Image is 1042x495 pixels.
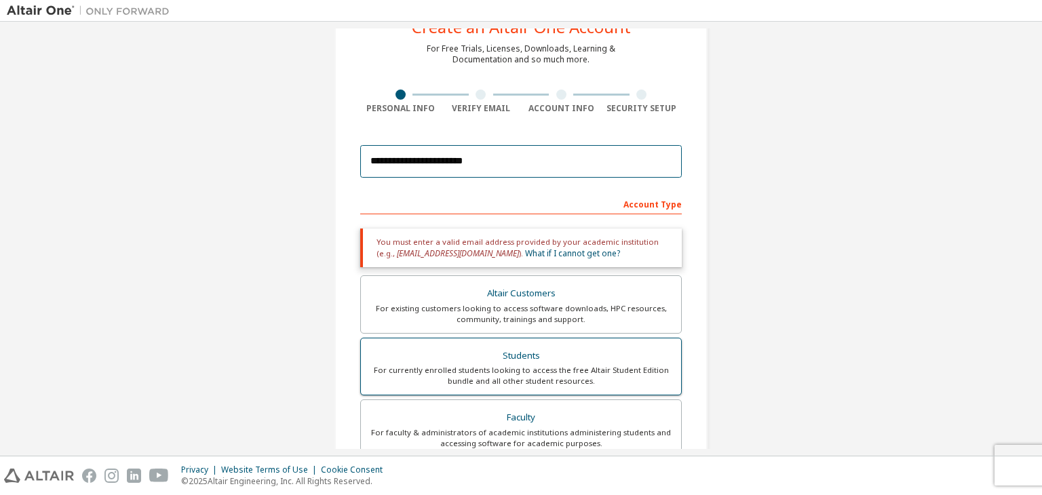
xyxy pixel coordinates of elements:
[221,464,321,475] div: Website Terms of Use
[82,469,96,483] img: facebook.svg
[427,43,615,65] div: For Free Trials, Licenses, Downloads, Learning & Documentation and so much more.
[369,365,673,387] div: For currently enrolled students looking to access the free Altair Student Edition bundle and all ...
[104,469,119,483] img: instagram.svg
[441,103,522,114] div: Verify Email
[521,103,602,114] div: Account Info
[602,103,682,114] div: Security Setup
[412,19,631,35] div: Create an Altair One Account
[7,4,176,18] img: Altair One
[369,284,673,303] div: Altair Customers
[360,193,682,214] div: Account Type
[369,346,673,365] div: Students
[397,248,519,259] span: [EMAIL_ADDRESS][DOMAIN_NAME]
[369,427,673,449] div: For faculty & administrators of academic institutions administering students and accessing softwa...
[369,408,673,427] div: Faculty
[127,469,141,483] img: linkedin.svg
[181,475,391,487] p: © 2025 Altair Engineering, Inc. All Rights Reserved.
[149,469,169,483] img: youtube.svg
[321,464,391,475] div: Cookie Consent
[181,464,221,475] div: Privacy
[360,103,441,114] div: Personal Info
[360,229,682,267] div: You must enter a valid email address provided by your academic institution (e.g., ).
[369,303,673,325] div: For existing customers looking to access software downloads, HPC resources, community, trainings ...
[4,469,74,483] img: altair_logo.svg
[525,248,620,259] a: What if I cannot get one?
